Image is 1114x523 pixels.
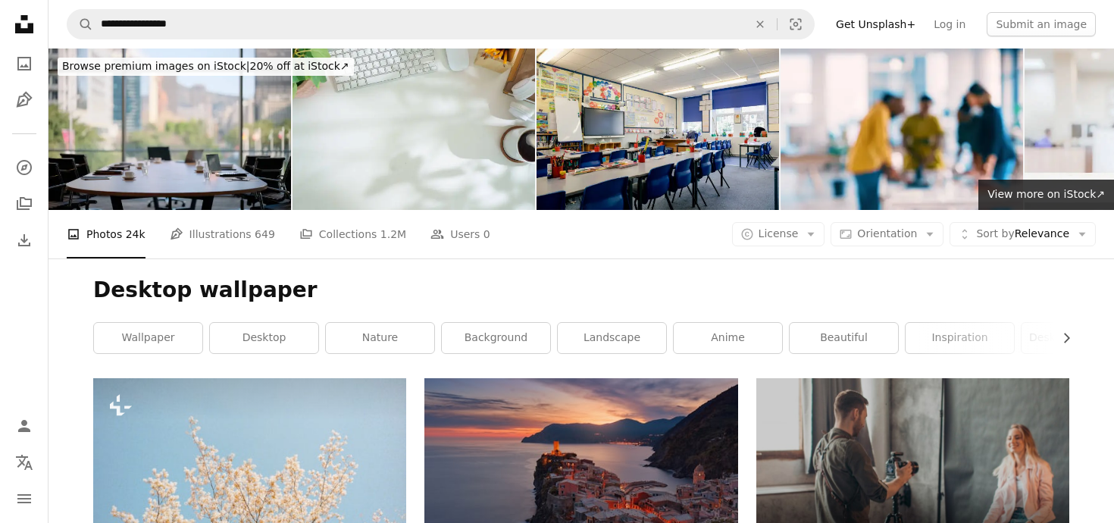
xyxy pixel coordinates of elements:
[759,227,799,240] span: License
[9,447,39,478] button: Language
[790,323,898,353] a: beautiful
[976,227,1014,240] span: Sort by
[674,323,782,353] a: anime
[170,210,275,258] a: Illustrations 649
[67,9,815,39] form: Find visuals sitewide
[424,475,737,489] a: aerial view of village on mountain cliff during orange sunset
[558,323,666,353] a: landscape
[62,60,249,72] span: Browse premium images on iStock |
[9,189,39,219] a: Collections
[49,49,363,85] a: Browse premium images on iStock|20% off at iStock↗
[9,49,39,79] a: Photos
[483,226,490,243] span: 0
[778,10,814,39] button: Visual search
[9,484,39,514] button: Menu
[743,10,777,39] button: Clear
[9,411,39,441] a: Log in / Sign up
[49,49,291,210] img: Chairs, table and technology in empty boardroom of corporate office for meeting with window view....
[1053,323,1069,353] button: scroll list to the right
[293,49,535,210] img: Top view white office desk with keyboard, coffee cup, headphone and stationery.
[67,10,93,39] button: Search Unsplash
[987,12,1096,36] button: Submit an image
[987,188,1105,200] span: View more on iStock ↗
[781,49,1023,210] img: Blur, meeting and employees for discussion in office, working and job for creative career. People...
[62,60,349,72] span: 20% off at iStock ↗
[9,85,39,115] a: Illustrations
[950,222,1096,246] button: Sort byRelevance
[442,323,550,353] a: background
[906,323,1014,353] a: inspiration
[380,226,406,243] span: 1.2M
[255,226,275,243] span: 649
[925,12,975,36] a: Log in
[857,227,917,240] span: Orientation
[9,152,39,183] a: Explore
[9,225,39,255] a: Download History
[537,49,779,210] img: Empty Classroom
[430,210,490,258] a: Users 0
[732,222,825,246] button: License
[94,323,202,353] a: wallpaper
[831,222,943,246] button: Orientation
[978,180,1114,210] a: View more on iStock↗
[299,210,406,258] a: Collections 1.2M
[93,277,1069,304] h1: Desktop wallpaper
[210,323,318,353] a: desktop
[827,12,925,36] a: Get Unsplash+
[93,475,406,489] a: a tree with white flowers against a blue sky
[326,323,434,353] a: nature
[976,227,1069,242] span: Relevance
